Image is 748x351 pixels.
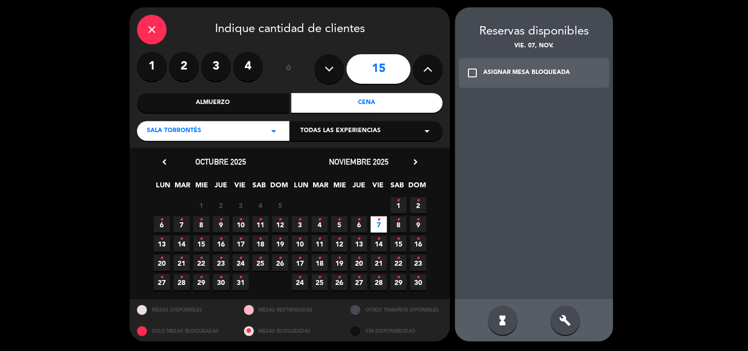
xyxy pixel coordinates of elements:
[252,255,269,271] span: 25
[421,125,433,137] i: arrow_drop_down
[180,231,183,247] i: •
[239,212,243,228] i: •
[252,236,269,252] span: 18
[377,250,381,266] i: •
[397,250,400,266] i: •
[338,270,341,285] i: •
[410,216,427,233] span: 9
[377,231,381,247] i: •
[466,67,478,79] i: check_box_outline_blank
[351,255,367,271] span: 20
[174,255,190,271] span: 21
[293,179,310,196] span: LUN
[312,255,328,271] span: 18
[160,231,164,247] i: •
[239,231,243,247] i: •
[239,270,243,285] i: •
[312,274,328,290] span: 25
[174,236,190,252] span: 14
[560,315,571,326] i: build
[343,320,450,342] div: SIN DISPONIBILIDAD
[193,216,210,233] span: 8
[455,41,613,51] div: vie. 07, nov.
[371,274,387,290] span: 28
[272,216,288,233] span: 12
[370,179,387,196] span: VIE
[351,216,367,233] span: 6
[391,236,407,252] span: 15
[200,250,203,266] i: •
[455,22,613,41] div: Reservas disponibles
[332,179,348,196] span: MIE
[160,270,164,285] i: •
[196,157,247,167] span: octubre 2025
[371,216,387,233] span: 7
[417,212,420,228] i: •
[291,93,443,113] div: Cena
[410,157,421,167] i: chevron_right
[318,231,321,247] i: •
[298,231,302,247] i: •
[273,52,305,86] div: ó
[268,125,280,137] i: arrow_drop_down
[155,179,172,196] span: LUN
[351,274,367,290] span: 27
[137,52,167,81] label: 1
[137,93,289,113] div: Almuerzo
[200,212,203,228] i: •
[233,216,249,233] span: 10
[377,270,381,285] i: •
[391,197,407,213] span: 1
[213,255,229,271] span: 23
[237,320,344,342] div: MESAS BLOQUEADAS
[410,255,427,271] span: 23
[213,216,229,233] span: 9
[272,197,288,213] span: 5
[252,197,269,213] span: 4
[318,270,321,285] i: •
[391,255,407,271] span: 22
[397,231,400,247] i: •
[200,270,203,285] i: •
[193,236,210,252] span: 15
[313,179,329,196] span: MAR
[259,212,262,228] i: •
[298,250,302,266] i: •
[160,250,164,266] i: •
[252,216,269,233] span: 11
[292,236,308,252] span: 10
[219,212,223,228] i: •
[160,212,164,228] i: •
[357,270,361,285] i: •
[233,274,249,290] span: 31
[397,193,400,209] i: •
[391,216,407,233] span: 8
[410,197,427,213] span: 2
[390,179,406,196] span: SAB
[233,255,249,271] span: 24
[180,212,183,228] i: •
[174,274,190,290] span: 28
[201,52,231,81] label: 3
[279,212,282,228] i: •
[331,216,348,233] span: 5
[259,231,262,247] i: •
[137,15,443,44] div: Indique cantidad de clientes
[193,255,210,271] span: 22
[371,236,387,252] span: 14
[219,270,223,285] i: •
[219,250,223,266] i: •
[331,255,348,271] span: 19
[259,250,262,266] i: •
[329,157,389,167] span: noviembre 2025
[483,68,570,78] div: ASIGNAR MESA BLOQUEADA
[279,231,282,247] i: •
[272,236,288,252] span: 19
[497,315,509,326] i: hourglass_full
[213,179,229,196] span: JUE
[174,216,190,233] span: 7
[417,231,420,247] i: •
[147,126,201,136] span: Sala Torrontés
[312,216,328,233] span: 4
[146,24,158,35] i: close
